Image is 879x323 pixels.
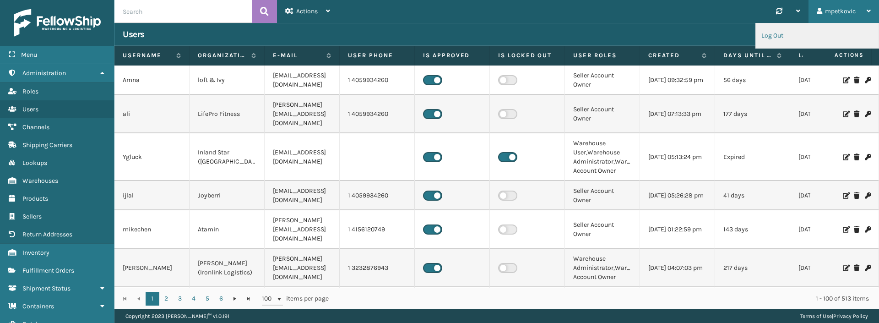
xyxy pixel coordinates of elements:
td: Inland Star ([GEOGRAPHIC_DATA]) [190,133,265,181]
span: Menu [21,51,37,59]
span: Shipment Status [22,285,71,292]
span: Inventory [22,249,49,257]
td: Joyberri [190,181,265,210]
td: [DATE] 09:24:46 pm [640,287,715,317]
span: Actions [806,48,869,63]
a: Privacy Policy [833,313,868,319]
td: mikechen [114,210,190,249]
span: Warehouses [22,177,58,185]
span: Shipping Carriers [22,141,72,149]
div: 1 - 100 of 513 items [342,294,869,303]
td: ali [114,95,190,133]
td: Seller Account Owner [565,95,640,133]
i: Edit [843,226,848,233]
span: Fulfillment Orders [22,267,74,274]
td: [DATE] 08:59:47 pm [790,210,865,249]
a: 5 [201,292,214,306]
label: Created [648,51,697,60]
i: Edit [843,154,848,160]
label: Is Approved [423,51,481,60]
span: Administration [22,69,66,77]
span: Products [22,195,48,203]
td: Atamin [190,210,265,249]
i: Edit [843,192,848,199]
td: [PERSON_NAME][EMAIL_ADDRESS][DOMAIN_NAME] [265,210,340,249]
i: Change Password [865,192,870,199]
td: [EMAIL_ADDRESS][DOMAIN_NAME] [265,133,340,181]
td: Expired [715,133,790,181]
img: logo [14,9,101,37]
td: [DATE] 04:36:57 pm [790,287,865,317]
label: E-mail [273,51,322,60]
td: [DATE] 08:52:38 pm [790,249,865,287]
td: [DATE] 12:12:54 am [790,133,865,181]
td: 176 days [715,287,790,317]
i: Delete [854,192,859,199]
i: Delete [854,154,859,160]
td: [DATE] 07:13:33 pm [640,95,715,133]
td: 1 6197531857 [340,287,415,317]
td: [PERSON_NAME][EMAIL_ADDRESS][DOMAIN_NAME] [265,249,340,287]
i: Delete [854,226,859,233]
span: Return Addresses [22,230,72,238]
a: 3 [173,292,187,306]
label: Days until password expires [723,51,772,60]
td: Seller Account Owner [565,66,640,95]
td: [DATE] 01:35:13 pm [790,66,865,95]
i: Delete [854,77,859,83]
i: Edit [843,77,848,83]
td: 177 days [715,95,790,133]
td: 217 days [715,249,790,287]
td: 1 4156120749 [340,210,415,249]
td: 56 days [715,66,790,95]
a: Go to the next page [228,292,242,306]
a: Go to the last page [242,292,255,306]
td: [DATE] 06:04:24 pm [790,95,865,133]
td: LifePro Fitness [190,95,265,133]
td: [EMAIL_ADDRESS][DOMAIN_NAME] [265,66,340,95]
span: Roles [22,88,38,95]
td: [PERSON_NAME] (Ironlink Logistics) [190,249,265,287]
td: [DATE] 09:32:59 pm [640,66,715,95]
a: 4 [187,292,201,306]
label: Last Seen [798,51,847,60]
i: Change Password [865,111,870,117]
a: 6 [214,292,228,306]
td: Ygluck [114,133,190,181]
td: [EMAIL_ADDRESS][DOMAIN_NAME] [265,181,340,210]
span: Actions [296,7,318,15]
i: Change Password [865,265,870,271]
td: 1 4059934260 [340,181,415,210]
td: [PERSON_NAME] [114,249,190,287]
i: Edit [843,111,848,117]
h3: Users [123,29,145,40]
td: Seller Account Owner [565,181,640,210]
td: 1 3232876943 [340,249,415,287]
span: Sellers [22,213,42,220]
label: User phone [348,51,406,60]
td: SuperAdminOrganization [190,287,265,317]
td: 1 4059934260 [340,95,415,133]
i: Delete [854,265,859,271]
td: 41 days [715,181,790,210]
i: Change Password [865,77,870,83]
span: Go to the next page [231,295,239,302]
td: [DATE] 12:00:00 am [790,181,865,210]
td: Amna [114,66,190,95]
i: Edit [843,265,848,271]
td: [DATE] 05:26:28 pm [640,181,715,210]
span: items per page [262,292,329,306]
i: Delete [854,111,859,117]
label: Organization [198,51,247,60]
td: [PERSON_NAME][EMAIL_ADDRESS][DOMAIN_NAME] [265,95,340,133]
td: [DATE] 05:13:24 pm [640,133,715,181]
td: Seller Account Owner [565,210,640,249]
i: Change Password [865,226,870,233]
span: Containers [22,302,54,310]
td: [PERSON_NAME] [114,287,190,317]
i: Change Password [865,154,870,160]
td: 143 days [715,210,790,249]
label: User Roles [573,51,631,60]
span: 100 [262,294,276,303]
div: | [800,309,868,323]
